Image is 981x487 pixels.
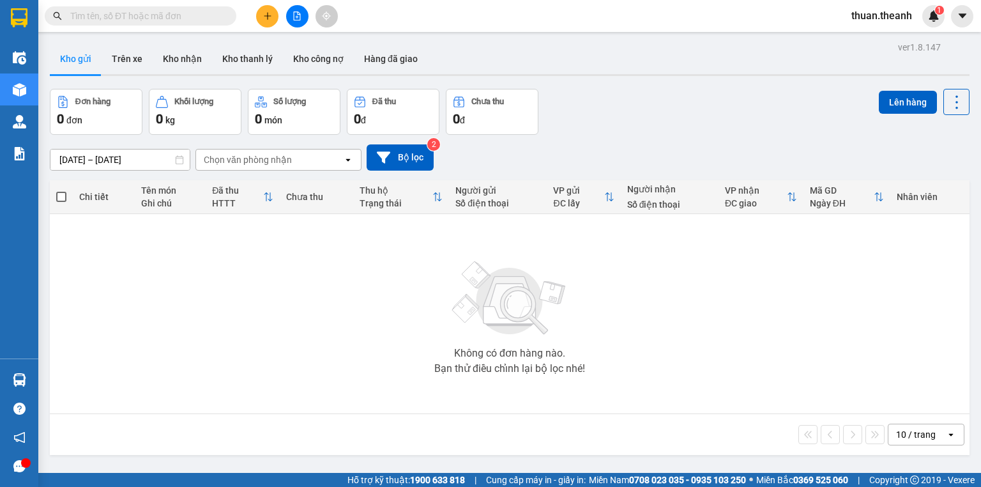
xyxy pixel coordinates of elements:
strong: 1900 633 818 [410,475,465,485]
strong: 0708 023 035 - 0935 103 250 [629,475,746,485]
span: Hỗ trợ kỹ thuật: [347,473,465,487]
div: Số điện thoại [627,199,712,210]
div: Nhân viên [897,192,963,202]
span: thuan.theanh [841,8,922,24]
input: Select a date range. [50,150,190,170]
button: aim [316,5,338,27]
div: Đã thu [212,185,262,196]
span: file-add [293,12,301,20]
span: copyright [910,475,919,484]
th: Toggle SortBy [547,180,620,214]
span: aim [322,12,331,20]
button: Kho gửi [50,43,102,74]
button: Chưa thu0đ [446,89,538,135]
img: warehouse-icon [13,373,26,387]
span: search [53,12,62,20]
th: Toggle SortBy [353,180,450,214]
button: Kho thanh lý [212,43,283,74]
div: Đã thu [372,97,396,106]
button: Khối lượng0kg [149,89,241,135]
div: Bạn thử điều chỉnh lại bộ lọc nhé! [434,364,585,374]
svg: open [343,155,353,165]
div: VP nhận [725,185,787,196]
span: Miền Bắc [756,473,848,487]
span: kg [165,115,175,125]
button: Trên xe [102,43,153,74]
div: Tên món [141,185,199,196]
span: đ [361,115,366,125]
div: Số điện thoại [455,198,540,208]
div: Ngày ĐH [810,198,874,208]
button: Kho công nợ [283,43,354,74]
div: ĐC giao [725,198,787,208]
th: Toggle SortBy [803,180,890,214]
span: plus [263,12,272,20]
div: Không có đơn hàng nào. [454,348,565,359]
span: | [858,473,860,487]
span: đ [460,115,465,125]
strong: 0369 525 060 [793,475,848,485]
div: Đơn hàng [75,97,110,106]
span: 0 [156,111,163,127]
span: 0 [57,111,64,127]
button: file-add [286,5,308,27]
button: Bộ lọc [367,144,434,171]
img: logo-vxr [11,8,27,27]
div: Mã GD [810,185,874,196]
span: message [13,460,26,472]
th: Toggle SortBy [719,180,803,214]
div: HTTT [212,198,262,208]
span: question-circle [13,403,26,415]
span: đơn [66,115,82,125]
div: Người gửi [455,185,540,196]
button: plus [256,5,278,27]
span: | [475,473,476,487]
button: Đơn hàng0đơn [50,89,142,135]
img: warehouse-icon [13,83,26,97]
div: Ghi chú [141,198,199,208]
span: 0 [354,111,361,127]
sup: 2 [427,138,440,151]
div: Người nhận [627,184,712,194]
img: icon-new-feature [928,10,939,22]
img: warehouse-icon [13,51,26,65]
span: notification [13,431,26,444]
div: Số lượng [273,97,306,106]
span: món [264,115,282,125]
span: 0 [255,111,262,127]
span: Cung cấp máy in - giấy in: [486,473,586,487]
button: Đã thu0đ [347,89,439,135]
img: warehouse-icon [13,115,26,128]
div: Chưa thu [286,192,347,202]
button: Hàng đã giao [354,43,428,74]
svg: open [946,429,956,440]
span: 0 [453,111,460,127]
div: Khối lượng [174,97,213,106]
div: Chi tiết [79,192,128,202]
img: solution-icon [13,147,26,160]
button: caret-down [951,5,973,27]
div: ĐC lấy [553,198,604,208]
span: ⚪️ [749,477,753,483]
sup: 1 [935,6,944,15]
button: Số lượng0món [248,89,340,135]
span: caret-down [957,10,968,22]
button: Kho nhận [153,43,212,74]
span: 1 [937,6,941,15]
span: Miền Nam [589,473,746,487]
div: Thu hộ [360,185,433,196]
div: Chọn văn phòng nhận [204,153,292,166]
input: Tìm tên, số ĐT hoặc mã đơn [70,9,221,23]
th: Toggle SortBy [206,180,279,214]
div: Trạng thái [360,198,433,208]
div: 10 / trang [896,428,936,441]
div: VP gửi [553,185,604,196]
div: Chưa thu [471,97,504,106]
div: ver 1.8.147 [898,40,941,54]
img: svg+xml;base64,PHN2ZyBjbGFzcz0ibGlzdC1wbHVnX19zdmciIHhtbG5zPSJodHRwOi8vd3d3LnczLm9yZy8yMDAwL3N2Zy... [446,254,574,343]
button: Lên hàng [879,91,937,114]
